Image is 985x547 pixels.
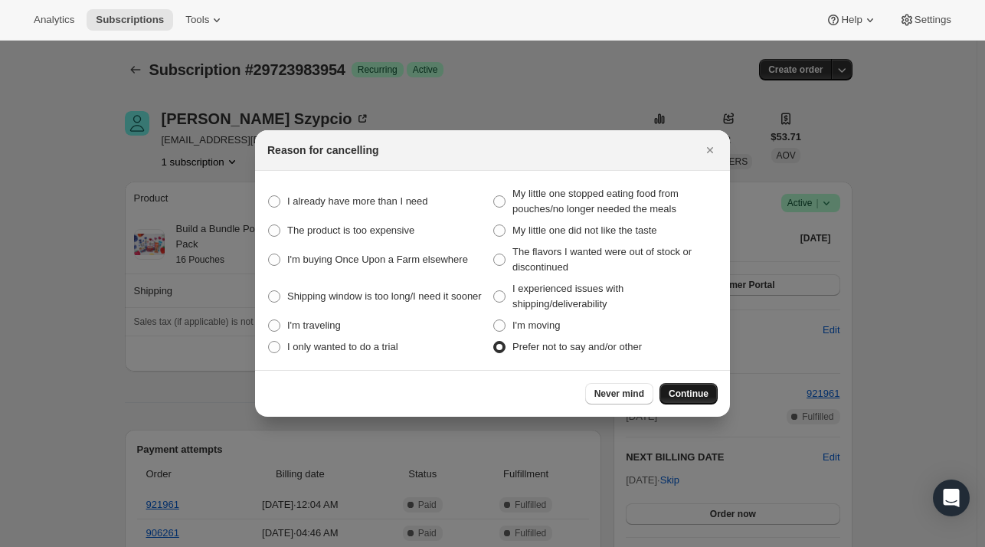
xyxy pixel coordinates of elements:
span: Prefer not to say and/or other [512,341,642,352]
span: My little one did not like the taste [512,224,657,236]
button: Tools [176,9,234,31]
span: Shipping window is too long/I need it sooner [287,290,482,302]
span: Never mind [594,388,644,400]
button: Never mind [585,383,653,405]
span: Continue [669,388,708,400]
span: I experienced issues with shipping/deliverability [512,283,623,310]
span: I'm buying Once Upon a Farm elsewhere [287,254,468,265]
span: I'm traveling [287,319,341,331]
button: Subscriptions [87,9,173,31]
span: I'm moving [512,319,560,331]
span: Tools [185,14,209,26]
span: I only wanted to do a trial [287,341,398,352]
span: My little one stopped eating food from pouches/no longer needed the meals [512,188,679,215]
button: Analytics [25,9,83,31]
button: Settings [890,9,960,31]
span: Subscriptions [96,14,164,26]
span: Analytics [34,14,74,26]
button: Close [699,139,721,161]
span: Help [841,14,862,26]
button: Help [816,9,886,31]
h2: Reason for cancelling [267,142,378,158]
span: The flavors I wanted were out of stock or discontinued [512,246,692,273]
span: The product is too expensive [287,224,414,236]
button: Continue [659,383,718,405]
div: Open Intercom Messenger [933,480,970,516]
span: Settings [915,14,951,26]
span: I already have more than I need [287,195,428,207]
